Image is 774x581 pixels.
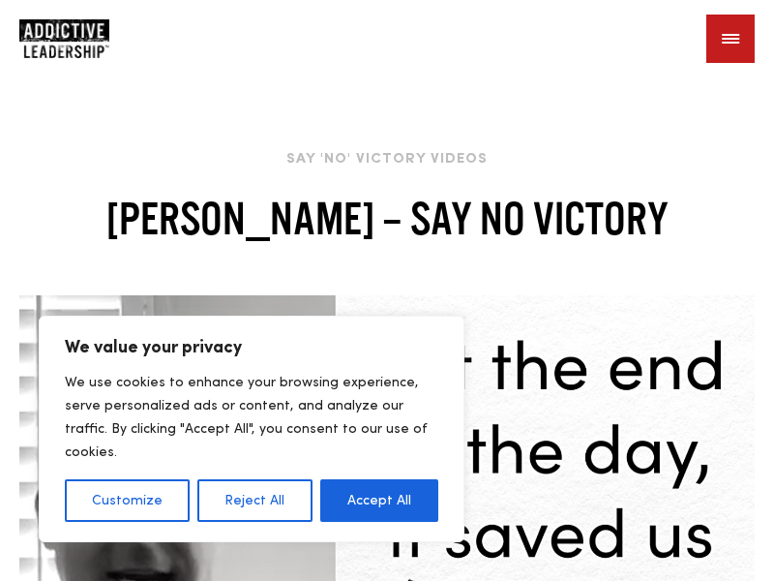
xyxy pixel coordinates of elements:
button: Customize [65,479,190,522]
button: Reject All [197,479,312,522]
button: Accept All [320,479,438,522]
h2: [PERSON_NAME] – Say No Victory [19,189,755,247]
a: Home [19,19,135,58]
img: Company Logo [19,19,109,58]
p: We value your privacy [65,336,438,359]
a: Say 'No' Victory Videos [286,152,488,167]
div: We value your privacy [39,316,464,542]
p: We use cookies to enhance your browsing experience, serve personalized ads or content, and analyz... [65,371,438,464]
